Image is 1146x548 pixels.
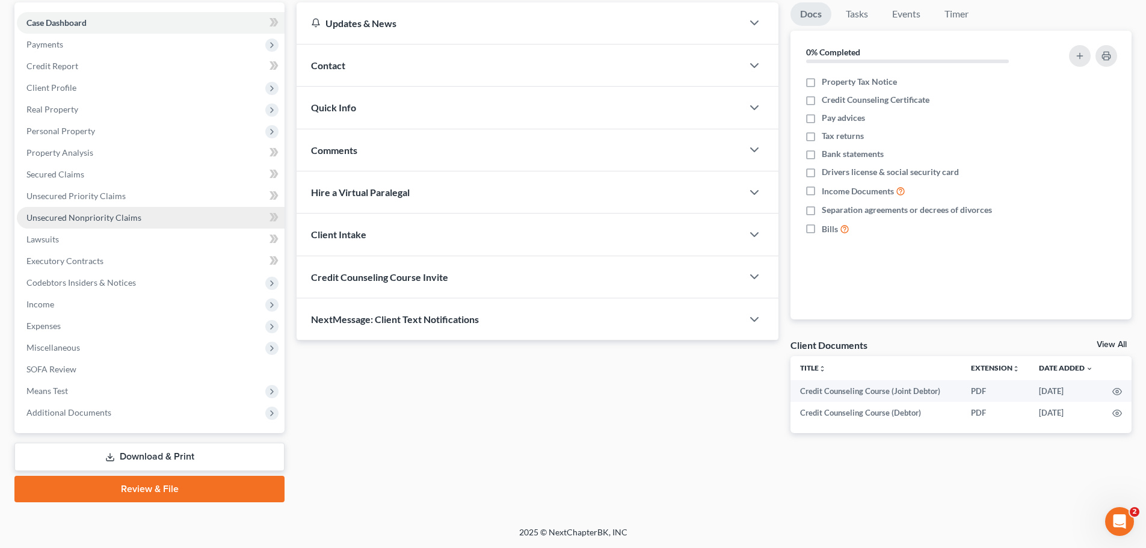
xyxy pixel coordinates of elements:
[17,185,285,207] a: Unsecured Priority Claims
[822,112,865,124] span: Pay advices
[14,443,285,471] a: Download & Print
[311,313,479,325] span: NextMessage: Client Text Notifications
[26,342,80,353] span: Miscellaneous
[17,164,285,185] a: Secured Claims
[311,271,448,283] span: Credit Counseling Course Invite
[26,321,61,331] span: Expenses
[26,386,68,396] span: Means Test
[1105,507,1134,536] iframe: Intercom live chat
[17,12,285,34] a: Case Dashboard
[26,104,78,114] span: Real Property
[311,229,366,240] span: Client Intake
[26,299,54,309] span: Income
[311,17,728,29] div: Updates & News
[819,365,826,372] i: unfold_more
[1097,340,1127,349] a: View All
[971,363,1020,372] a: Extensionunfold_more
[230,526,916,548] div: 2025 © NextChapterBK, INC
[1086,365,1093,372] i: expand_more
[26,169,84,179] span: Secured Claims
[311,60,345,71] span: Contact
[790,402,961,423] td: Credit Counseling Course (Debtor)
[26,234,59,244] span: Lawsuits
[822,185,894,197] span: Income Documents
[1012,365,1020,372] i: unfold_more
[311,186,410,198] span: Hire a Virtual Paralegal
[26,82,76,93] span: Client Profile
[26,147,93,158] span: Property Analysis
[935,2,978,26] a: Timer
[311,144,357,156] span: Comments
[311,102,356,113] span: Quick Info
[26,17,87,28] span: Case Dashboard
[26,407,111,417] span: Additional Documents
[822,223,838,235] span: Bills
[822,204,992,216] span: Separation agreements or decrees of divorces
[1130,507,1139,517] span: 2
[822,94,929,106] span: Credit Counseling Certificate
[26,126,95,136] span: Personal Property
[800,363,826,372] a: Titleunfold_more
[790,380,961,402] td: Credit Counseling Course (Joint Debtor)
[14,476,285,502] a: Review & File
[26,277,136,288] span: Codebtors Insiders & Notices
[790,339,867,351] div: Client Documents
[822,130,864,142] span: Tax returns
[806,47,860,57] strong: 0% Completed
[1029,402,1103,423] td: [DATE]
[26,256,103,266] span: Executory Contracts
[26,61,78,71] span: Credit Report
[790,2,831,26] a: Docs
[26,39,63,49] span: Payments
[26,212,141,223] span: Unsecured Nonpriority Claims
[17,207,285,229] a: Unsecured Nonpriority Claims
[17,142,285,164] a: Property Analysis
[822,166,959,178] span: Drivers license & social security card
[17,55,285,77] a: Credit Report
[822,148,884,160] span: Bank statements
[883,2,930,26] a: Events
[26,364,76,374] span: SOFA Review
[1039,363,1093,372] a: Date Added expand_more
[1029,380,1103,402] td: [DATE]
[17,359,285,380] a: SOFA Review
[961,402,1029,423] td: PDF
[17,229,285,250] a: Lawsuits
[17,250,285,272] a: Executory Contracts
[836,2,878,26] a: Tasks
[961,380,1029,402] td: PDF
[26,191,126,201] span: Unsecured Priority Claims
[822,76,897,88] span: Property Tax Notice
